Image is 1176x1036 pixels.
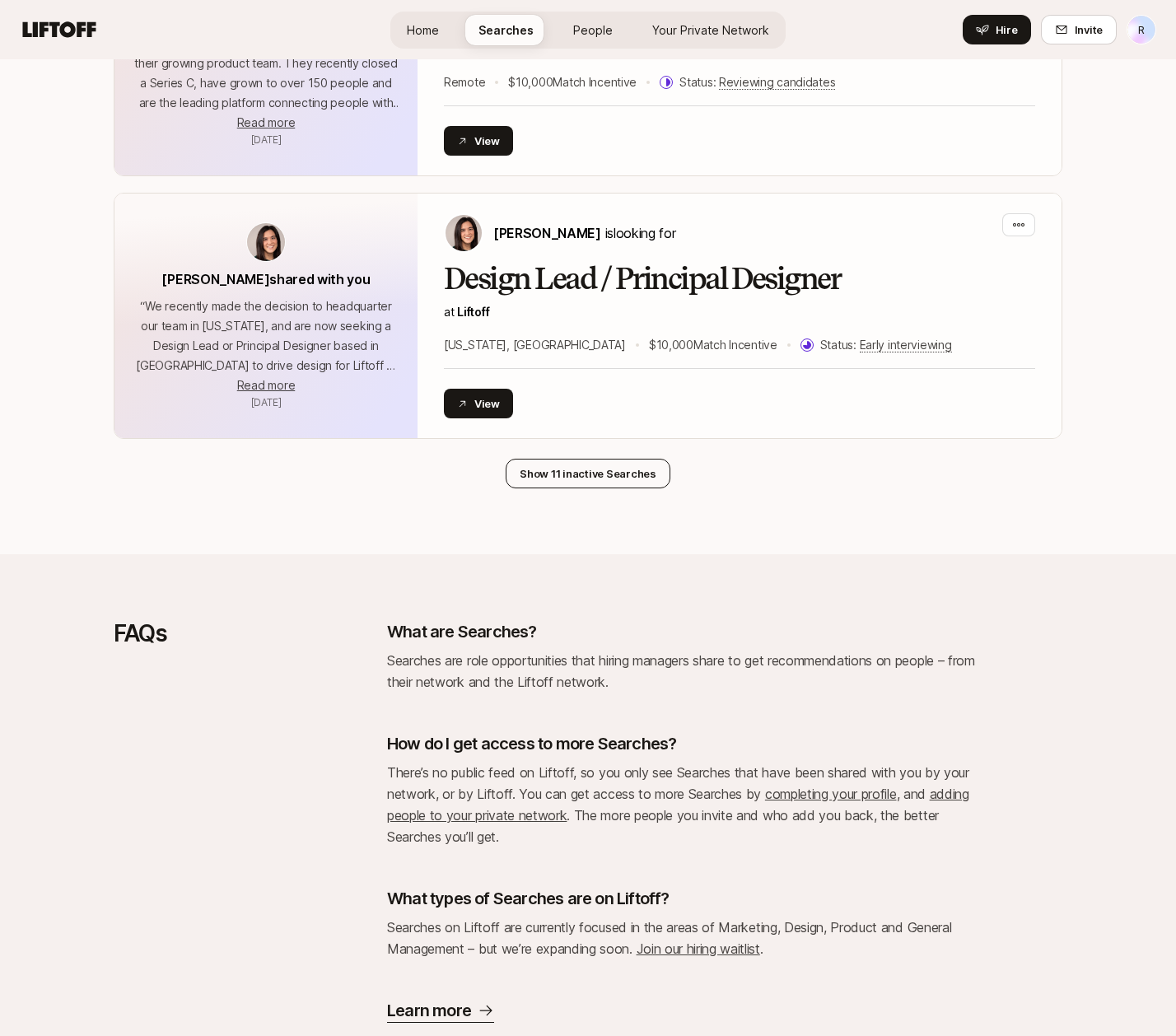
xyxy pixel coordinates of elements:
[251,396,282,408] span: April 16, 2025 7:35am
[387,620,537,643] p: What are Searches?
[506,459,670,488] button: Show 11 inactive Searches
[387,732,676,755] p: How do I get access to more Searches?
[387,999,494,1023] a: Learn more
[996,21,1018,38] span: Hire
[237,113,295,133] button: Read more
[444,126,513,156] button: View
[407,21,439,39] span: Home
[247,223,285,261] img: avatar-url
[465,15,547,45] a: Searches
[387,786,969,824] a: adding people to your private network
[444,335,626,355] p: [US_STATE], [GEOGRAPHIC_DATA]
[444,263,1035,296] h2: Design Lead / Principal Designer
[444,389,513,418] button: View
[573,21,613,39] span: People
[394,15,452,45] a: Home
[508,72,637,92] p: $10,000 Match Incentive
[134,34,398,113] p: “ Atticus is seeking a Group PM to lead an area of their growing product team. They recently clos...
[1138,20,1145,40] p: R
[387,762,980,847] p: There’s no public feed on Liftoff, so you only see Searches that have been shared with you by you...
[251,133,282,146] span: May 7, 2025 7:07am
[560,15,626,45] a: People
[387,999,471,1022] p: Learn more
[820,335,952,355] p: Status:
[446,215,482,251] img: Eleanor Morgan
[1075,21,1103,38] span: Invite
[493,225,601,241] span: [PERSON_NAME]
[719,75,835,90] span: Reviewing candidates
[457,305,489,319] a: Liftoff
[387,919,951,957] span: Searches on Liftoff are currently focused in the areas of Marketing, Design, Product and General ...
[860,338,952,352] span: Early interviewing
[765,786,897,802] a: completing your profile
[478,21,534,39] span: Searches
[493,222,675,244] p: is looking for
[134,296,398,376] p: “ We recently made the decision to headquarter our team in [US_STATE], and are now seeking a Desi...
[652,21,769,39] span: Your Private Network
[444,72,485,92] p: Remote
[637,940,760,957] a: Join our hiring waitlist
[387,650,980,693] p: Searches are role opportunities that hiring managers share to get recommendations on people – fro...
[387,887,670,910] p: What types of Searches are on Liftoff?
[237,378,295,392] span: Read more
[444,302,1035,322] p: at
[639,15,782,45] a: Your Private Network
[679,72,835,92] p: Status:
[649,335,777,355] p: $10,000 Match Incentive
[161,271,370,287] span: [PERSON_NAME] shared with you
[114,620,166,1023] p: FAQs
[1041,15,1117,44] button: Invite
[963,15,1031,44] button: Hire
[1127,15,1156,44] button: R
[237,115,295,129] span: Read more
[237,376,295,395] button: Read more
